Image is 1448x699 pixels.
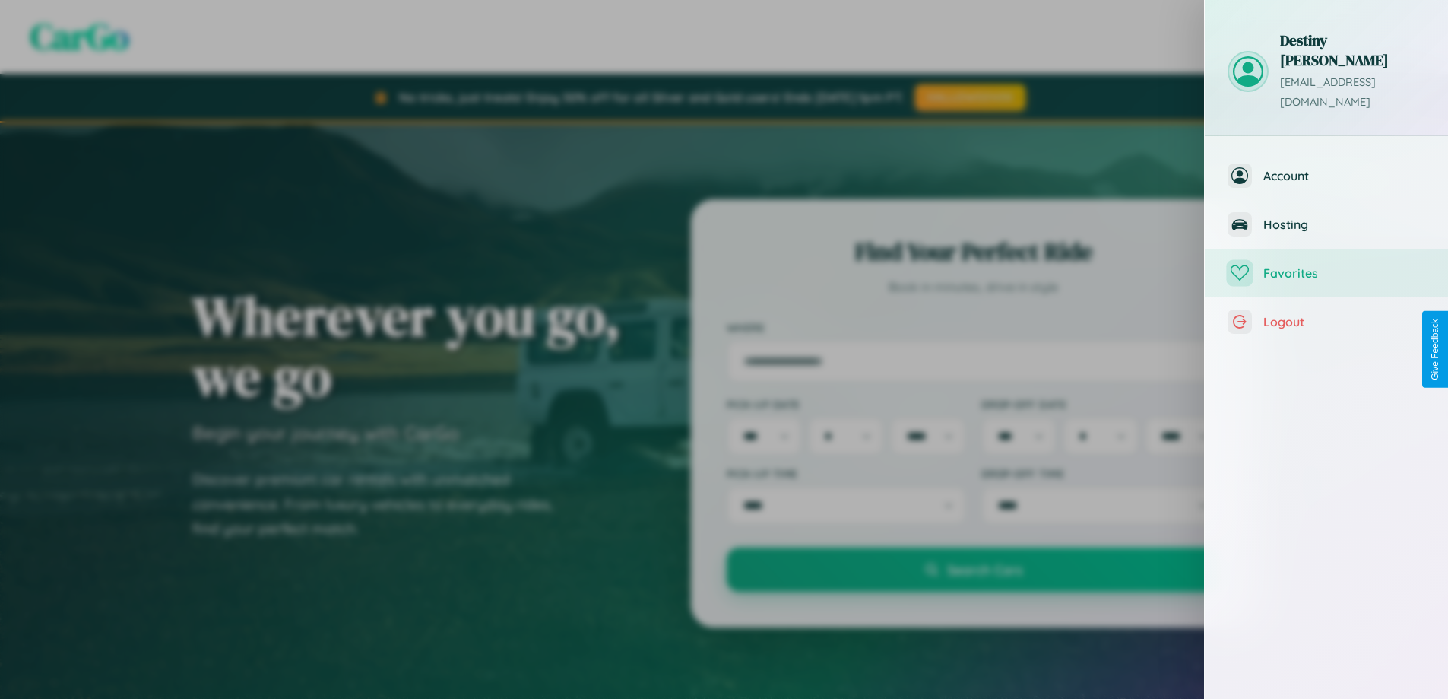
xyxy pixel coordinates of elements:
[1263,265,1425,281] span: Favorites
[1263,168,1425,183] span: Account
[1205,249,1448,297] button: Favorites
[1280,30,1425,70] h3: Destiny [PERSON_NAME]
[1280,73,1425,113] p: [EMAIL_ADDRESS][DOMAIN_NAME]
[1205,297,1448,346] button: Logout
[1263,314,1425,329] span: Logout
[1205,200,1448,249] button: Hosting
[1430,319,1440,380] div: Give Feedback
[1263,217,1425,232] span: Hosting
[1205,151,1448,200] button: Account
